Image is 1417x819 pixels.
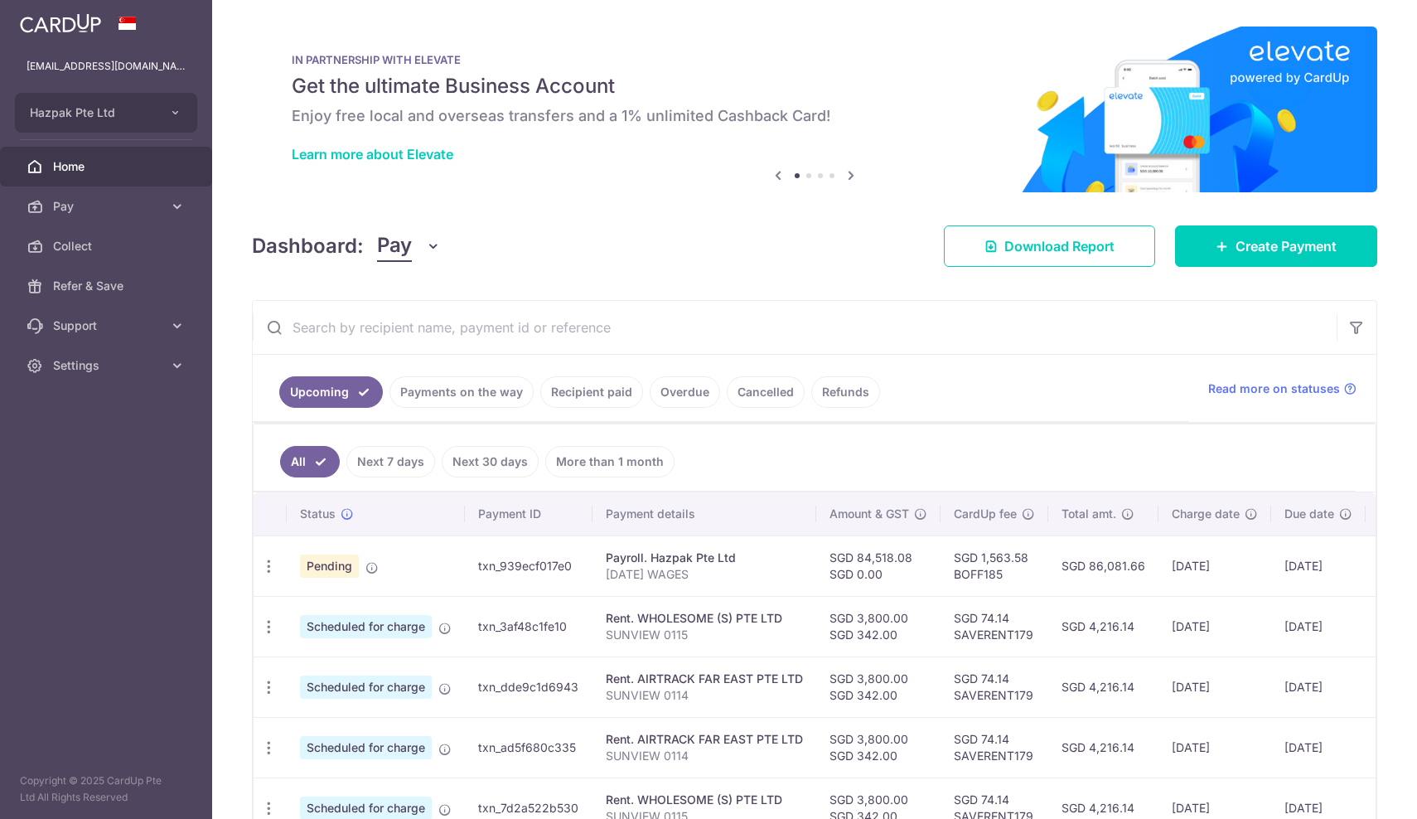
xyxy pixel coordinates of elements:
td: SGD 3,800.00 SGD 342.00 [816,596,941,657]
a: Next 7 days [346,446,435,477]
td: txn_ad5f680c335 [465,717,592,778]
a: Payments on the way [389,376,534,408]
td: SGD 74.14 SAVERENT179 [941,596,1048,657]
a: Download Report [944,225,1155,267]
td: SGD 3,800.00 SGD 342.00 [816,717,941,778]
div: Rent. WHOLESOME (S) PTE LTD [606,610,803,627]
span: Pending [300,555,359,578]
td: SGD 74.14 SAVERENT179 [941,717,1048,778]
td: txn_3af48c1fe10 [465,596,592,657]
input: Search by recipient name, payment id or reference [253,301,1337,354]
h5: Get the ultimate Business Account [292,73,1337,99]
td: txn_939ecf017e0 [465,535,592,596]
td: SGD 3,800.00 SGD 342.00 [816,657,941,717]
td: SGD 74.14 SAVERENT179 [941,657,1048,717]
p: [DATE] WAGES [606,566,803,583]
a: Read more on statuses [1208,380,1357,397]
p: SUNVIEW 0114 [606,748,803,764]
td: [DATE] [1158,535,1271,596]
h4: Dashboard: [252,231,364,261]
button: Pay [377,230,441,262]
div: Rent. AIRTRACK FAR EAST PTE LTD [606,731,803,748]
img: Bank Card [1371,677,1404,697]
div: Payroll. Hazpak Pte Ltd [606,550,803,566]
a: Overdue [650,376,720,408]
p: SUNVIEW 0114 [606,687,803,704]
span: Collect [53,238,162,254]
a: Create Payment [1175,225,1377,267]
span: Hazpak Pte Ltd [30,104,152,121]
span: Scheduled for charge [300,615,432,638]
a: All [280,446,340,477]
a: Upcoming [279,376,383,408]
span: Scheduled for charge [300,736,432,759]
button: Hazpak Pte Ltd [15,93,197,133]
span: Scheduled for charge [300,676,432,699]
a: Next 30 days [442,446,539,477]
td: SGD 4,216.14 [1048,596,1158,657]
a: More than 1 month [545,446,675,477]
div: Rent. WHOLESOME (S) PTE LTD [606,792,803,808]
p: SUNVIEW 0115 [606,627,803,643]
th: Payment details [592,492,816,535]
span: Pay [53,198,162,215]
p: [EMAIL_ADDRESS][DOMAIN_NAME] [27,58,186,75]
td: SGD 1,563.58 BOFF185 [941,535,1048,596]
span: CardUp fee [954,506,1017,522]
a: Recipient paid [540,376,643,408]
span: Refer & Save [53,278,162,294]
td: [DATE] [1271,596,1366,657]
span: Status [300,506,336,522]
span: Settings [53,357,162,374]
span: Create Payment [1236,236,1337,256]
span: Download Report [1004,236,1115,256]
img: Bank Card [1371,556,1404,576]
img: Bank Card [1371,617,1404,637]
td: SGD 4,216.14 [1048,717,1158,778]
th: Payment ID [465,492,592,535]
span: Total amt. [1062,506,1116,522]
a: Refunds [811,376,880,408]
span: Support [53,317,162,334]
span: Read more on statuses [1208,380,1340,397]
span: Home [53,158,162,175]
img: Bank Card [1371,798,1404,818]
span: Charge date [1172,506,1240,522]
td: SGD 84,518.08 SGD 0.00 [816,535,941,596]
img: CardUp [20,13,101,33]
td: [DATE] [1158,596,1271,657]
div: Rent. AIRTRACK FAR EAST PTE LTD [606,671,803,687]
p: IN PARTNERSHIP WITH ELEVATE [292,53,1337,66]
span: Due date [1284,506,1334,522]
h6: Enjoy free local and overseas transfers and a 1% unlimited Cashback Card! [292,106,1337,126]
span: Pay [377,230,412,262]
td: [DATE] [1271,657,1366,717]
img: Renovation banner [252,27,1377,192]
td: [DATE] [1158,717,1271,778]
td: txn_dde9c1d6943 [465,657,592,717]
td: [DATE] [1271,717,1366,778]
img: Bank Card [1371,738,1404,758]
td: SGD 4,216.14 [1048,657,1158,717]
td: [DATE] [1271,535,1366,596]
span: Amount & GST [829,506,909,522]
td: SGD 86,081.66 [1048,535,1158,596]
td: [DATE] [1158,657,1271,717]
a: Cancelled [727,376,805,408]
a: Learn more about Elevate [292,146,453,162]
